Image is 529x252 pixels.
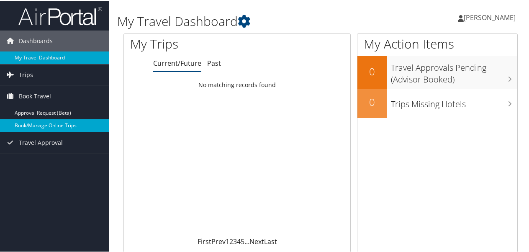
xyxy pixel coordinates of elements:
a: Past [207,58,221,67]
a: First [198,236,211,245]
a: 4 [237,236,241,245]
h3: Travel Approvals Pending (Advisor Booked) [391,57,517,85]
a: 1 [226,236,229,245]
h3: Trips Missing Hotels [391,93,517,109]
a: [PERSON_NAME] [458,4,524,29]
img: airportal-logo.png [18,5,102,25]
a: 3 [233,236,237,245]
a: Next [249,236,264,245]
span: Book Travel [19,85,51,106]
h1: My Action Items [357,34,517,52]
a: Current/Future [153,58,201,67]
a: 2 [229,236,233,245]
a: 0Travel Approvals Pending (Advisor Booked) [357,55,517,87]
h2: 0 [357,64,387,78]
h1: My Travel Dashboard [117,12,388,29]
h2: 0 [357,94,387,108]
span: [PERSON_NAME] [464,12,516,21]
a: 5 [241,236,244,245]
a: Last [264,236,277,245]
td: No matching records found [124,77,350,92]
span: Dashboards [19,30,53,51]
a: Prev [211,236,226,245]
span: Travel Approval [19,131,63,152]
a: 0Trips Missing Hotels [357,88,517,117]
h1: My Trips [130,34,250,52]
span: … [244,236,249,245]
span: Trips [19,64,33,85]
